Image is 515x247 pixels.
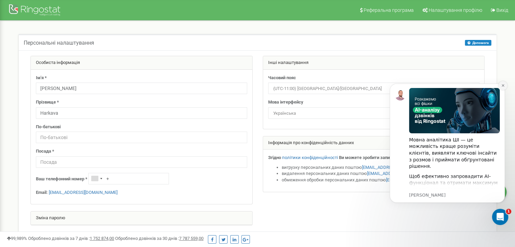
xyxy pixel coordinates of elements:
div: Telephone country code [89,173,104,184]
label: Прізвище * [36,99,59,106]
span: Українська [268,107,479,119]
span: Оброблено дзвінків за 7 днів : [28,236,114,241]
li: обмеження обробки персональних даних поштою . [282,177,479,183]
label: Ім'я * [36,75,47,81]
a: [EMAIL_ADDRESS][DOMAIN_NAME] [49,190,117,195]
input: Ім'я [36,83,247,94]
li: вигрузку персональних даних поштою , [282,164,479,171]
div: Інші налаштування [263,56,485,70]
strong: Ви можете зробити запит на: [339,155,399,160]
a: [EMAIL_ADDRESS][DOMAIN_NAME] [362,165,431,170]
label: По-батькові [36,124,61,130]
label: Ваш телефонний номер * [36,176,87,182]
span: 99,989% [7,236,27,241]
label: Посада * [36,148,54,155]
strong: Email: [36,190,48,195]
iframe: Intercom live chat [492,209,508,225]
h5: Персональні налаштування [24,40,94,46]
a: політики конфіденційності [282,155,338,160]
span: 1 [506,209,511,214]
input: Посада [36,156,247,168]
span: (UTC-11:00) Pacific/Midway [268,83,479,94]
u: 1 752 874,00 [90,236,114,241]
a: [EMAIL_ADDRESS][DOMAIN_NAME] [367,171,436,176]
div: Особиста інформація [31,56,252,70]
input: +1-800-555-55-55 [88,173,169,184]
span: Налаштування профілю [429,7,482,13]
span: Вихід [496,7,508,13]
input: По-батькові [36,132,247,143]
strong: Згідно [268,155,281,160]
span: Реферальна програма [364,7,414,13]
span: Українська [271,109,477,118]
label: Мова інтерфейсу [268,99,303,106]
span: (UTC-11:00) Pacific/Midway [271,84,477,93]
button: Допомога [465,40,491,46]
input: Прізвище [36,107,247,119]
u: 7 787 559,00 [179,236,203,241]
label: Часовий пояс [268,75,296,81]
div: Інформація про конфіденційність данних [263,136,485,150]
span: Оброблено дзвінків за 30 днів : [115,236,203,241]
li: видалення персональних даних поштою , [282,171,479,177]
iframe: Intercom notifications повідомлення [380,73,515,229]
div: Зміна паролю [31,211,252,225]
